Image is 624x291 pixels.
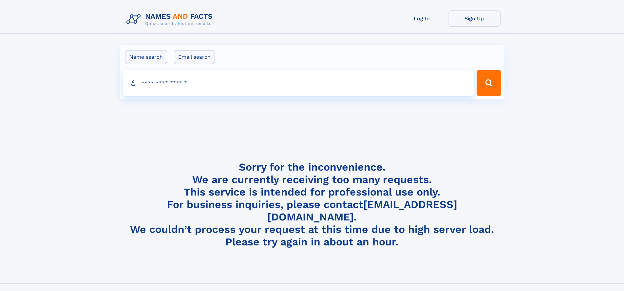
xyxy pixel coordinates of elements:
[125,50,167,64] label: Name search
[124,161,501,248] h4: Sorry for the inconvenience. We are currently receiving too many requests. This service is intend...
[174,50,215,64] label: Email search
[267,198,457,223] a: [EMAIL_ADDRESS][DOMAIN_NAME]
[477,70,501,96] button: Search Button
[448,10,501,27] a: Sign Up
[123,70,474,96] input: search input
[396,10,448,27] a: Log In
[124,10,218,28] img: Logo Names and Facts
